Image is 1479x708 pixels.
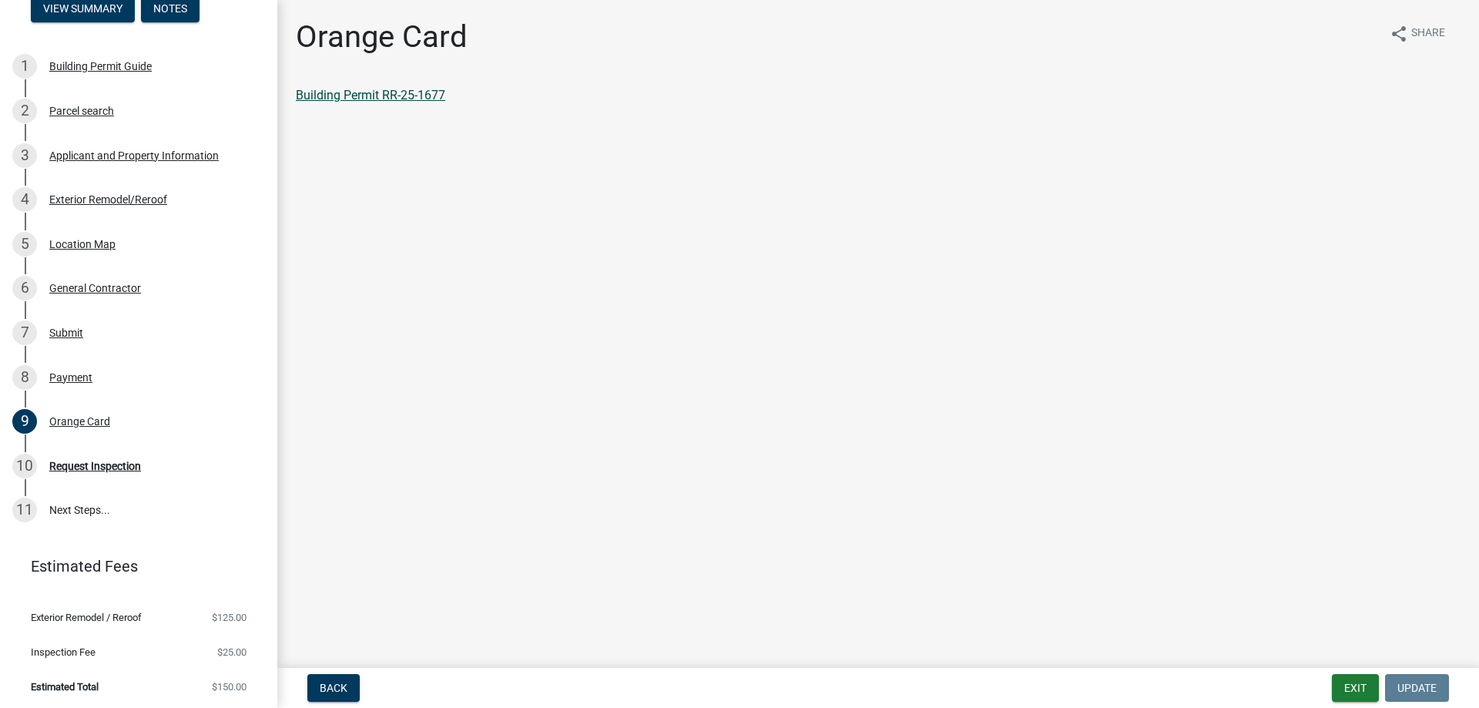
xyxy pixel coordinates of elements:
button: Exit [1332,674,1379,702]
div: 5 [12,232,37,257]
wm-modal-confirm: Summary [31,3,135,15]
div: 2 [12,99,37,123]
span: Update [1397,682,1437,694]
a: Estimated Fees [12,551,253,582]
div: Location Map [49,239,116,250]
span: Share [1411,25,1445,43]
span: $150.00 [212,682,246,692]
span: Inspection Fee [31,647,96,657]
button: Back [307,674,360,702]
span: Estimated Total [31,682,99,692]
div: 11 [12,498,37,522]
div: 9 [12,409,37,434]
div: General Contractor [49,283,141,294]
div: 6 [12,276,37,300]
span: $125.00 [212,612,246,622]
button: Update [1385,674,1449,702]
i: share [1390,25,1408,43]
div: 4 [12,187,37,212]
a: Building Permit RR-25-1677 [296,88,445,102]
span: $25.00 [217,647,246,657]
span: Exterior Remodel / Reroof [31,612,142,622]
div: 8 [12,365,37,390]
wm-modal-confirm: Notes [141,3,200,15]
div: Applicant and Property Information [49,150,219,161]
span: Back [320,682,347,694]
div: Payment [49,372,92,383]
div: 10 [12,454,37,478]
div: Exterior Remodel/Reroof [49,194,167,205]
h1: Orange Card [296,18,468,55]
div: Orange Card [49,416,110,427]
button: shareShare [1377,18,1457,49]
div: 7 [12,320,37,345]
div: Building Permit Guide [49,61,152,72]
div: 1 [12,54,37,79]
div: Parcel search [49,106,114,116]
div: Request Inspection [49,461,141,471]
div: 3 [12,143,37,168]
div: Submit [49,327,83,338]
